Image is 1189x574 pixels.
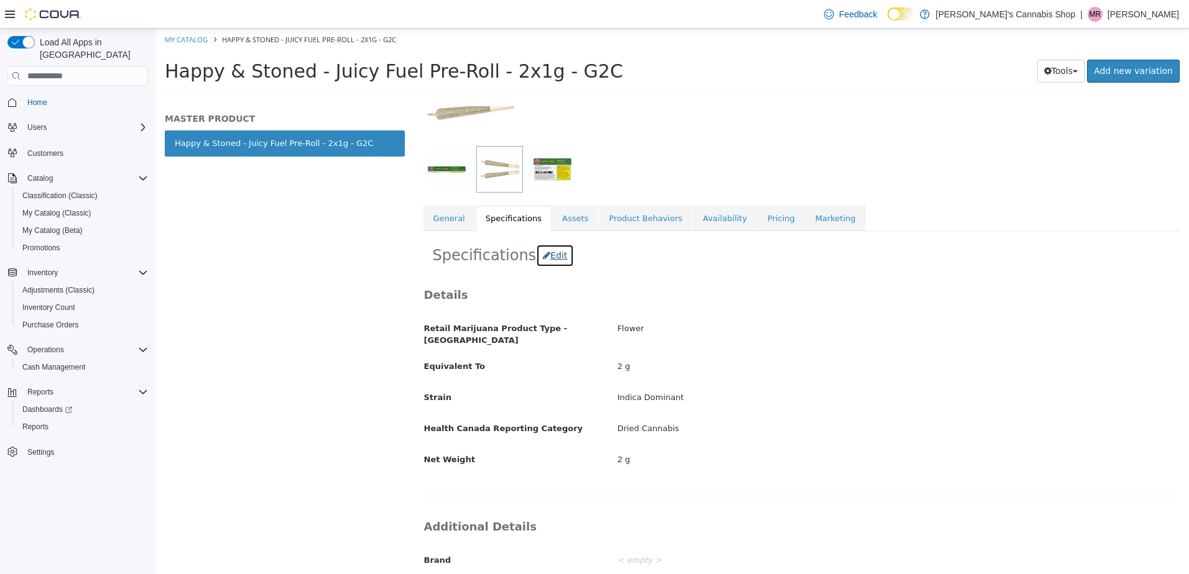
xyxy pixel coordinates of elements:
div: Marc Riendeau [1088,7,1103,22]
a: General [268,177,320,203]
span: Retail Marijuana Product Type - [GEOGRAPHIC_DATA] [269,295,412,317]
a: Settings [22,445,59,460]
span: Purchase Orders [22,320,79,330]
span: Adjustments (Classic) [17,283,148,298]
span: Net Weight [269,426,320,435]
h3: Additional Details [269,491,1024,505]
a: Promotions [17,240,65,255]
span: Purchase Orders [17,317,148,332]
span: Settings [27,447,54,457]
button: Catalog [2,170,153,187]
button: Inventory [2,264,153,281]
a: Happy & Stoned - Juicy Fuel Pre-Roll - 2x1g - G2C [9,102,249,128]
span: Adjustments (Classic) [22,285,95,295]
span: Operations [27,345,64,355]
span: Home [27,98,47,107]
a: Product Behaviors [443,177,537,203]
span: Home [22,94,148,110]
a: My Catalog (Beta) [17,223,88,238]
span: My Catalog (Beta) [17,223,148,238]
span: Promotions [22,243,60,253]
span: Users [22,120,148,135]
button: Operations [22,342,69,357]
a: Add new variation [932,31,1024,54]
div: 2 g [453,327,1033,349]
button: Inventory [22,265,63,280]
span: Operations [22,342,148,357]
span: Cash Management [17,360,148,375]
span: Brand [269,527,296,536]
a: Adjustments (Classic) [17,283,99,298]
button: Reports [2,383,153,401]
span: Dashboards [22,404,72,414]
span: Reports [22,385,148,399]
div: 2 g [453,421,1033,442]
span: Settings [22,444,148,460]
h5: MASTER PRODUCT [9,84,249,96]
div: Dried Cannabis [453,389,1033,411]
a: Reports [17,419,53,434]
span: Inventory [27,268,58,278]
span: Customers [22,145,148,160]
span: Promotions [17,240,148,255]
button: Purchase Orders [12,316,153,334]
a: Dashboards [17,402,77,417]
a: Marketing [650,177,710,203]
span: Reports [27,387,53,397]
h2: Specifications [277,216,1016,239]
span: Classification (Classic) [22,191,98,201]
button: Home [2,93,153,111]
a: Assets [397,177,443,203]
span: Dashboards [17,402,148,417]
a: Pricing [602,177,649,203]
span: Strain [269,364,296,373]
button: Users [22,120,52,135]
button: Reports [12,418,153,435]
img: Cova [25,8,81,20]
a: Dashboards [12,401,153,418]
span: Load All Apps in [GEOGRAPHIC_DATA] [35,36,148,61]
input: Dark Mode [887,7,914,20]
button: Customers [2,143,153,162]
h3: Details [269,259,1024,273]
a: Classification (Classic) [17,188,103,203]
p: [PERSON_NAME]'s Cannabis Shop [936,7,1075,22]
span: Happy & Stoned - Juicy Fuel Pre-Roll - 2x1g - G2C [67,6,241,16]
a: Availability [537,177,601,203]
a: Home [22,95,52,110]
div: Flower [453,289,1033,311]
a: Purchase Orders [17,317,84,332]
span: Inventory Count [17,300,148,315]
button: Reports [22,385,58,399]
span: My Catalog (Beta) [22,225,83,235]
a: Feedback [819,2,882,27]
button: Classification (Classic) [12,187,153,204]
a: My Catalog [9,6,52,16]
div: Indica Dominant [453,358,1033,380]
button: My Catalog (Classic) [12,204,153,222]
div: < empty > [453,521,1033,543]
span: Catalog [22,171,148,186]
button: Users [2,119,153,136]
span: Users [27,122,47,132]
a: My Catalog (Classic) [17,206,96,221]
a: Customers [22,146,68,161]
a: Specifications [320,177,396,203]
span: Feedback [839,8,877,20]
span: Reports [17,419,148,434]
p: | [1080,7,1083,22]
span: Catalog [27,173,53,183]
button: Edit [381,216,419,239]
span: My Catalog (Classic) [17,206,148,221]
button: Tools [882,31,930,54]
button: Catalog [22,171,58,186]
span: My Catalog (Classic) [22,208,91,218]
button: Cash Management [12,358,153,376]
span: Customers [27,148,63,158]
button: Inventory Count [12,299,153,316]
span: Equivalent To [269,333,330,342]
a: Inventory Count [17,300,80,315]
button: Operations [2,341,153,358]
span: Inventory [22,265,148,280]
